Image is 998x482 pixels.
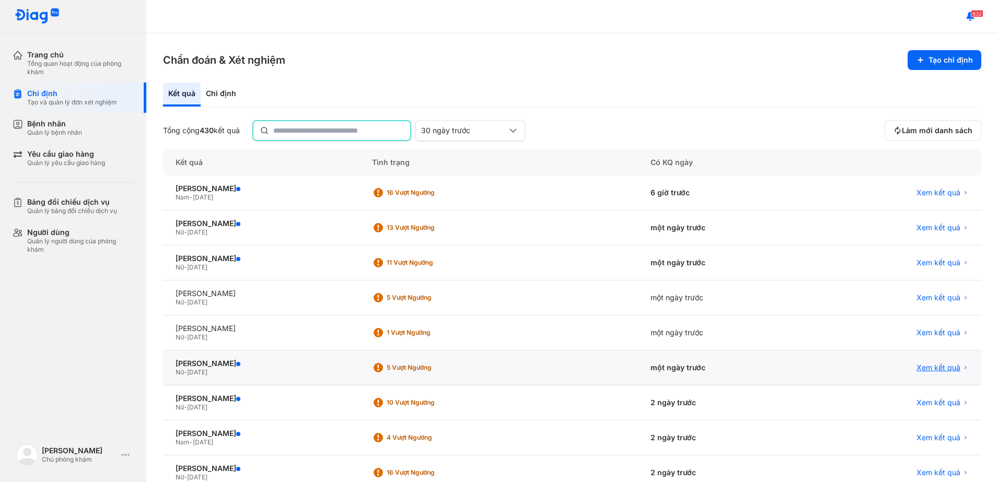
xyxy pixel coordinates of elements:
span: Nam [176,438,190,446]
button: Tạo chỉ định [908,50,981,70]
div: 2 ngày trước [638,385,813,420]
div: Quản lý người dùng của phòng khám [27,237,134,254]
div: Kết quả [163,83,201,107]
div: [PERSON_NAME] [176,184,347,193]
span: [DATE] [187,473,207,481]
span: 832 [971,10,983,17]
div: Kết quả [163,149,359,175]
div: Trang chủ [27,50,134,60]
div: Quản lý bảng đối chiếu dịch vụ [27,207,117,215]
span: [DATE] [193,193,213,201]
div: một ngày trước [638,280,813,315]
span: - [184,368,187,376]
div: [PERSON_NAME] [176,289,347,298]
span: Làm mới danh sách [902,126,972,135]
div: một ngày trước [638,350,813,385]
div: [PERSON_NAME] [42,446,117,455]
span: Nữ [176,298,184,306]
div: Chỉ định [27,89,117,98]
button: Làm mới danh sách [885,120,981,141]
span: [DATE] [193,438,213,446]
span: - [184,473,187,481]
div: [PERSON_NAME] [176,254,347,263]
span: Nữ [176,368,184,376]
span: Xem kết quả [916,188,960,197]
span: [DATE] [187,333,207,341]
h3: Chẩn đoán & Xét nghiệm [163,53,285,67]
span: 430 [200,126,214,135]
div: Yêu cầu giao hàng [27,149,105,159]
div: 4 Vượt ngưỡng [387,433,470,442]
div: 10 Vượt ngưỡng [387,398,470,407]
div: một ngày trước [638,210,813,245]
div: [PERSON_NAME] [176,359,347,368]
span: - [184,403,187,411]
span: Nam [176,193,190,201]
span: Nữ [176,333,184,341]
span: - [184,228,187,236]
div: Quản lý bệnh nhân [27,128,82,137]
span: - [190,193,193,201]
div: 5 Vượt ngưỡng [387,293,470,302]
span: [DATE] [187,403,207,411]
span: - [184,333,187,341]
div: Tình trạng [359,149,638,175]
div: một ngày trước [638,315,813,350]
div: Tạo và quản lý đơn xét nghiệm [27,98,117,107]
div: 16 Vượt ngưỡng [387,189,470,197]
img: logo [17,444,38,465]
span: Xem kết quả [916,258,960,267]
div: 11 Vượt ngưỡng [387,258,470,267]
span: Xem kết quả [916,328,960,337]
div: 2 ngày trước [638,420,813,455]
div: Bệnh nhân [27,119,82,128]
div: [PERSON_NAME] [176,429,347,438]
span: [DATE] [187,263,207,271]
div: Có KQ ngày [638,149,813,175]
span: Xem kết quả [916,223,960,232]
span: - [184,263,187,271]
div: Quản lý yêu cầu giao hàng [27,159,105,167]
span: Xem kết quả [916,433,960,442]
span: [DATE] [187,228,207,236]
div: một ngày trước [638,245,813,280]
span: Xem kết quả [916,468,960,477]
span: - [184,298,187,306]
div: [PERSON_NAME] [176,394,347,403]
div: [PERSON_NAME] [176,324,347,333]
span: - [190,438,193,446]
div: 16 Vượt ngưỡng [387,468,470,477]
div: [PERSON_NAME] [176,464,347,473]
div: Chủ phòng khám [42,455,117,464]
span: [DATE] [187,368,207,376]
div: Chỉ định [201,83,241,107]
span: Nữ [176,403,184,411]
div: 5 Vượt ngưỡng [387,363,470,372]
div: 6 giờ trước [638,175,813,210]
span: [DATE] [187,298,207,306]
span: Nữ [176,228,184,236]
div: 30 ngày trước [421,126,507,135]
div: Tổng quan hoạt động của phòng khám [27,60,134,76]
div: 13 Vượt ngưỡng [387,224,470,232]
span: Xem kết quả [916,363,960,372]
div: Tổng cộng kết quả [163,126,240,135]
div: Người dùng [27,228,134,237]
div: 1 Vượt ngưỡng [387,328,470,337]
span: Nữ [176,263,184,271]
img: logo [15,8,60,25]
div: [PERSON_NAME] [176,219,347,228]
div: Bảng đối chiếu dịch vụ [27,197,117,207]
span: Xem kết quả [916,398,960,407]
span: Nữ [176,473,184,481]
span: Xem kết quả [916,293,960,302]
